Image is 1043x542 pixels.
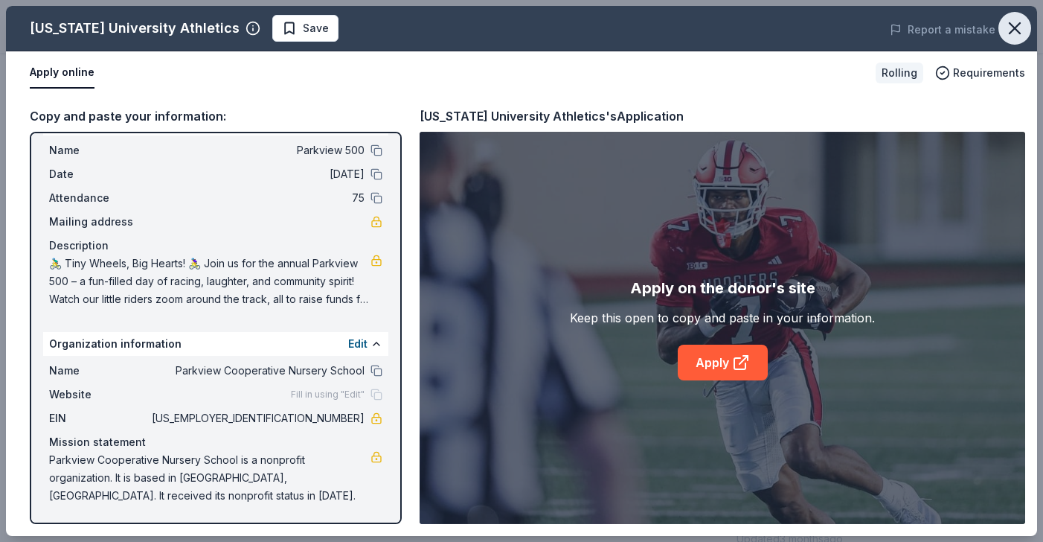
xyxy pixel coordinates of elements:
span: [US_EMPLOYER_IDENTIFICATION_NUMBER] [149,409,365,427]
span: Parkview Cooperative Nursery School is a nonprofit organization. It is based in [GEOGRAPHIC_DATA]... [49,451,370,505]
button: Apply online [30,57,94,89]
div: Description [49,237,382,255]
button: Report a mistake [890,21,995,39]
span: Parkview 500 [149,141,365,159]
div: Keep this open to copy and paste in your information. [570,309,875,327]
span: Name [49,141,149,159]
div: Copy and paste your information: [30,106,402,126]
span: 🚴‍♂️ Tiny Wheels, Big Hearts! 🚴‍♀️ Join us for the annual Parkview 500 – a fun-filled day of raci... [49,255,370,308]
div: Rolling [876,63,923,83]
span: Website [49,386,149,404]
div: Apply on the donor's site [630,276,815,300]
div: [US_STATE] University Athletics [30,16,240,40]
span: Attendance [49,189,149,207]
span: Requirements [953,64,1025,82]
span: Name [49,362,149,380]
span: Fill in using "Edit" [291,389,365,401]
a: Apply [678,345,768,380]
span: 75 [149,189,365,207]
div: Organization information [43,332,388,356]
span: [DATE] [149,165,365,183]
button: Save [272,15,338,42]
span: Date [49,165,149,183]
div: [US_STATE] University Athletics's Application [420,106,684,126]
button: Requirements [935,64,1025,82]
span: Mailing address [49,213,149,231]
button: Edit [348,335,368,353]
span: EIN [49,409,149,427]
span: Save [303,19,329,37]
div: Mission statement [49,433,382,451]
span: Parkview Cooperative Nursery School [149,362,365,380]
